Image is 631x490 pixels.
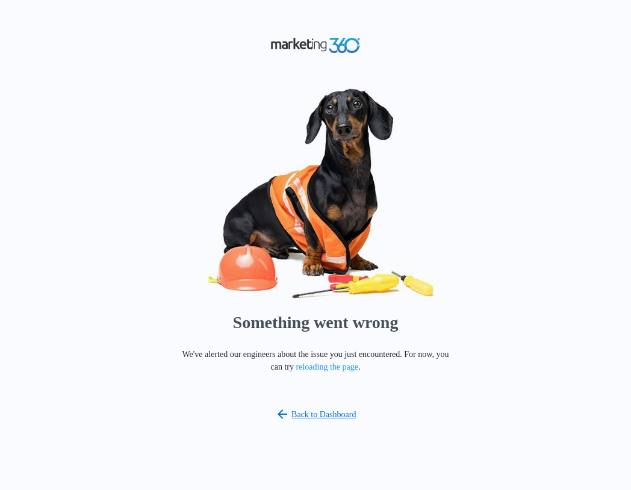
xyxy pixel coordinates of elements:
[135,81,496,306] img: Sad Dog
[180,348,451,373] p: We've alerted our engineers about the issue you just encountered. For now, you can try .
[233,310,399,335] h1: Something went wrong
[275,407,356,421] a: Back to Dashboard
[270,35,361,56] img: Marketing 360 Logo
[296,362,358,372] button: reloading the page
